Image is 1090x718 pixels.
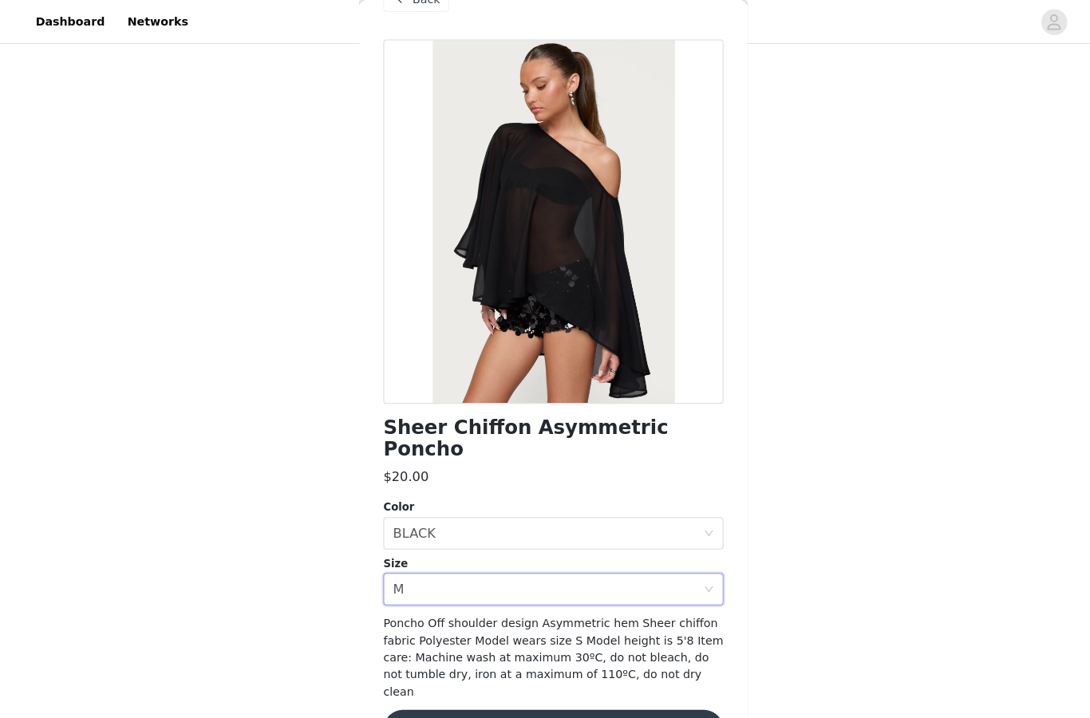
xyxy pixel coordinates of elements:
div: Color [377,492,713,508]
a: Dashboard [26,3,113,39]
div: avatar [1031,9,1046,34]
h1: Sheer Chiffon Asymmetric Poncho [377,411,713,454]
span: Poncho Off shoulder design Asymmetric hem Sheer chiffon fabric Polyester Model wears size S Model... [377,608,713,688]
div: M [387,566,398,596]
a: Networks [116,3,195,39]
h3: $20.00 [377,460,422,479]
div: Size [377,548,713,564]
div: BLACK [387,511,429,541]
